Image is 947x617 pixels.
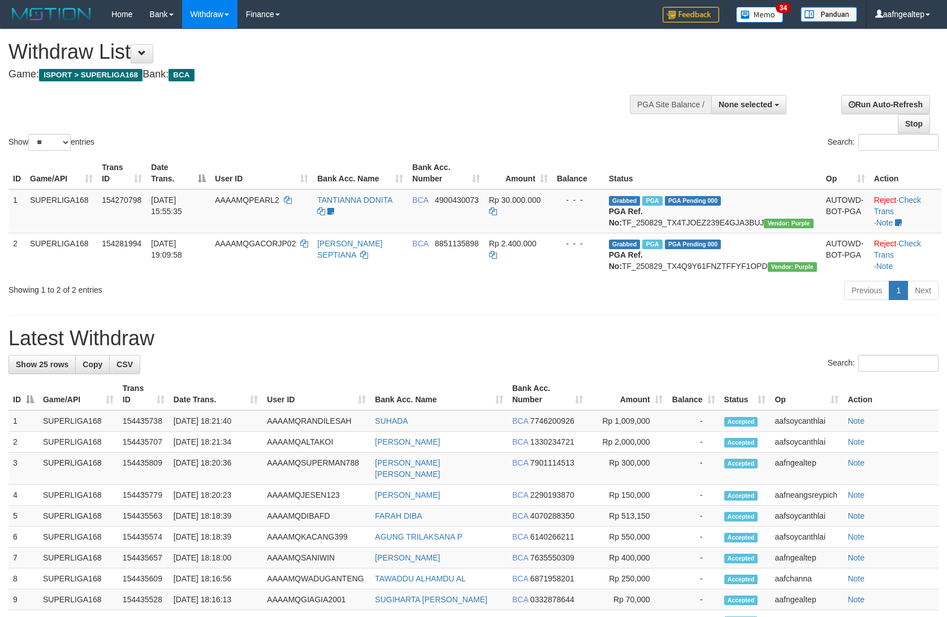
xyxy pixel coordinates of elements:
td: 154435707 [118,432,169,453]
span: Copy 2290193870 to clipboard [530,490,574,499]
td: - [667,453,720,485]
td: · · [870,189,941,233]
a: Reject [874,239,897,248]
th: Bank Acc. Number: activate to sort column ascending [508,378,587,410]
button: None selected [711,95,786,114]
div: - - - [557,238,600,249]
span: None selected [719,100,772,109]
td: 2 [8,233,25,276]
span: Copy 7746200926 to clipboard [530,416,574,425]
a: Note [847,574,864,583]
span: BCA [512,595,528,604]
td: - [667,432,720,453]
a: 1 [889,281,908,300]
th: ID [8,157,25,189]
td: 154435779 [118,485,169,506]
th: Bank Acc. Name: activate to sort column ascending [370,378,508,410]
span: Accepted [724,575,758,584]
span: [DATE] 19:09:58 [151,239,182,259]
a: Note [847,437,864,446]
td: Rp 250,000 [587,568,667,589]
th: Action [843,378,939,410]
span: Accepted [724,533,758,542]
span: BCA [512,416,528,425]
td: AUTOWD-BOT-PGA [821,233,870,276]
span: Copy 6871958201 to clipboard [530,574,574,583]
td: SUPERLIGA168 [25,189,97,233]
span: Copy 1330234721 to clipboard [530,437,574,446]
span: BCA [168,69,194,81]
input: Search: [858,355,939,372]
td: AAAAMQSUPERMAN788 [262,453,370,485]
td: AAAAMQJESEN123 [262,485,370,506]
td: AAAAMQALTAKOI [262,432,370,453]
a: Note [847,458,864,467]
td: SUPERLIGA168 [38,589,118,610]
img: panduan.png [801,7,857,22]
td: 154435809 [118,453,169,485]
span: [DATE] 15:55:35 [151,195,182,216]
th: Amount: activate to sort column ascending [587,378,667,410]
td: AUTOWD-BOT-PGA [821,189,870,233]
span: BCA [512,490,528,499]
td: aafsoycanthlai [770,432,843,453]
td: SUPERLIGA168 [38,548,118,568]
label: Show entries [8,134,94,151]
span: Accepted [724,459,758,468]
span: Accepted [724,438,758,447]
td: [DATE] 18:18:00 [169,548,263,568]
a: Note [847,595,864,604]
td: 154435528 [118,589,169,610]
a: Copy [75,355,110,374]
a: Note [876,218,893,227]
td: TF_250829_TX4TJOEZ239E4GJA3BUJ [604,189,821,233]
span: PGA Pending [665,240,721,249]
td: 5 [8,506,38,527]
span: CSV [116,360,133,369]
span: Marked by aafnonsreyleab [642,240,662,249]
span: AAAAMQGACORJP02 [215,239,296,248]
a: [PERSON_NAME] SEPTIANA [317,239,382,259]
th: Action [870,157,941,189]
span: Copy 7635550309 to clipboard [530,553,574,562]
td: · · [870,233,941,276]
td: Rp 300,000 [587,453,667,485]
a: [PERSON_NAME] [375,437,440,446]
td: [DATE] 18:16:13 [169,589,263,610]
td: - [667,568,720,589]
span: Copy 4900430073 to clipboard [435,195,479,205]
a: SUGIHARTA [PERSON_NAME] [375,595,487,604]
div: - - - [557,194,600,206]
td: - [667,527,720,548]
td: - [667,485,720,506]
a: [PERSON_NAME] [375,490,440,499]
td: SUPERLIGA168 [38,432,118,453]
span: Rp 30.000.000 [489,195,541,205]
a: Note [847,553,864,562]
th: Balance: activate to sort column ascending [667,378,720,410]
td: aafngealtep [770,453,843,485]
td: SUPERLIGA168 [38,485,118,506]
span: BCA [512,553,528,562]
td: SUPERLIGA168 [38,410,118,432]
th: Date Trans.: activate to sort column descending [146,157,210,189]
a: FARAH DIBA [375,511,422,520]
a: Reject [874,195,897,205]
span: Rp 2.400.000 [489,239,537,248]
a: [PERSON_NAME] [375,553,440,562]
span: 34 [776,3,791,13]
td: 3 [8,453,38,485]
span: Vendor URL: https://trx4.1velocity.biz [768,262,817,272]
span: Accepted [724,417,758,427]
td: aafneangsreypich [770,485,843,506]
td: AAAAMQRANDILESAH [262,410,370,432]
td: 154435738 [118,410,169,432]
td: 154435657 [118,548,169,568]
td: Rp 400,000 [587,548,667,568]
th: User ID: activate to sort column ascending [262,378,370,410]
span: Copy 7901114513 to clipboard [530,458,574,467]
img: Feedback.jpg [663,7,719,23]
a: TANTIANNA DONITA [317,195,392,205]
span: Vendor URL: https://trx4.1velocity.biz [764,219,813,228]
span: Grabbed [609,196,641,206]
